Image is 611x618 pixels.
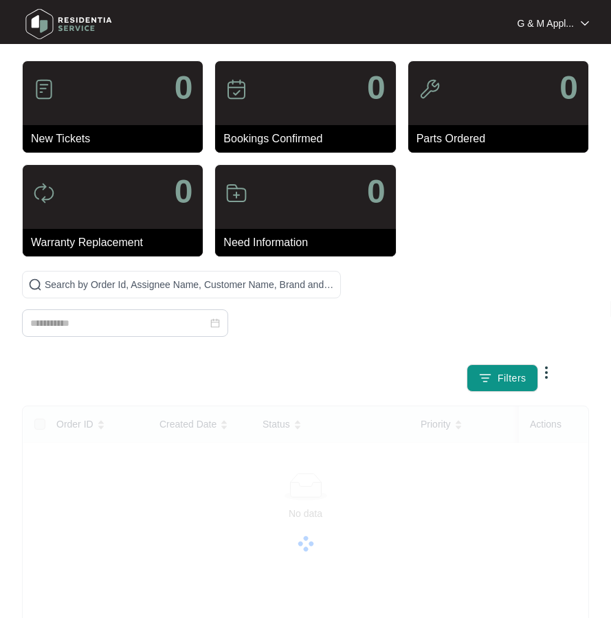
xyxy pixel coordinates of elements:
[33,182,55,204] img: icon
[559,71,578,104] p: 0
[419,78,441,100] img: icon
[223,131,395,147] p: Bookings Confirmed
[225,78,247,100] img: icon
[538,364,555,381] img: dropdown arrow
[223,234,395,251] p: Need Information
[21,3,117,45] img: residentia service logo
[175,175,193,208] p: 0
[367,71,386,104] p: 0
[581,20,589,27] img: dropdown arrow
[518,16,574,30] p: G & M Appl...
[28,278,42,291] img: search-icon
[467,364,538,392] button: filter iconFilters
[225,182,247,204] img: icon
[45,277,335,292] input: Search by Order Id, Assignee Name, Customer Name, Brand and Model
[478,371,492,385] img: filter icon
[33,78,55,100] img: icon
[175,71,193,104] p: 0
[31,131,203,147] p: New Tickets
[498,371,526,386] span: Filters
[416,131,588,147] p: Parts Ordered
[367,175,386,208] p: 0
[31,234,203,251] p: Warranty Replacement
